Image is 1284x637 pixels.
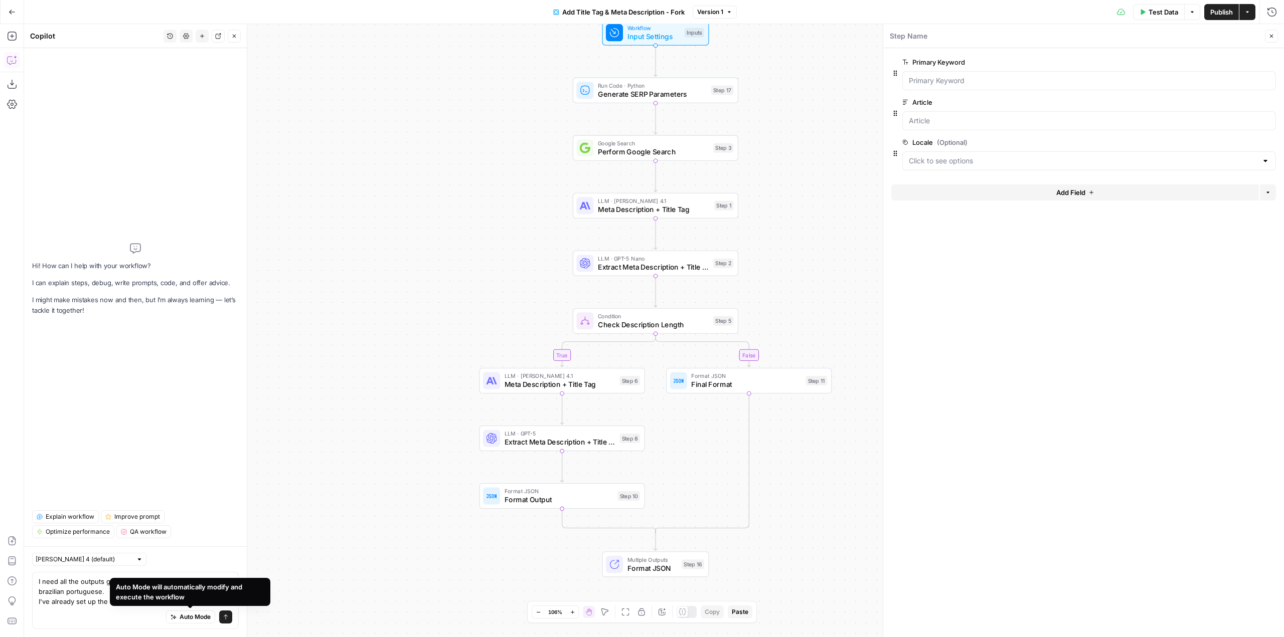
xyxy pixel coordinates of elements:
[505,429,616,438] span: LLM · GPT-5
[130,527,167,536] span: QA workflow
[627,563,678,573] span: Format JSON
[598,319,709,330] span: Check Description Length
[654,276,657,307] g: Edge from step_2 to step_5
[713,316,733,326] div: Step 5
[547,4,691,20] button: Add Title Tag & Meta Description - Fork
[505,494,613,505] span: Format Output
[691,371,801,380] span: Format JSON
[693,6,737,19] button: Version 1
[654,46,657,77] g: Edge from start to step_17
[39,576,232,606] textarea: I need all the outputs generated from this workflow to be in brazilian portuguese. I've already s...
[32,261,239,271] p: Hi! How can I help with your workflow?
[598,146,709,157] span: Perform Google Search
[573,193,738,219] div: LLM · [PERSON_NAME] 4.1Meta Description + Title TagStep 1
[505,487,613,495] span: Format JSON
[30,31,160,41] div: Copilot
[166,610,215,623] button: Auto Mode
[1210,7,1233,17] span: Publish
[711,86,734,95] div: Step 17
[598,254,709,263] span: LLM · GPT-5 Nano
[627,555,678,564] span: Multiple Outputs
[560,451,563,482] g: Edge from step_8 to step_10
[705,607,720,616] span: Copy
[598,81,707,90] span: Run Code · Python
[32,525,114,538] button: Optimize performance
[685,28,704,38] div: Inputs
[598,204,710,215] span: Meta Description + Title Tag
[114,512,160,521] span: Improve prompt
[46,527,110,536] span: Optimize performance
[598,89,707,99] span: Generate SERP Parameters
[479,426,645,451] div: LLM · GPT-5Extract Meta Description + Title TagStep 8
[713,143,733,153] div: Step 3
[654,531,657,550] g: Edge from step_5-conditional-end to step_16
[598,196,710,205] span: LLM · [PERSON_NAME] 4.1
[101,510,165,523] button: Improve prompt
[691,379,801,389] span: Final Format
[654,103,657,134] g: Edge from step_17 to step_3
[656,393,749,533] g: Edge from step_11 to step_5-conditional-end
[627,31,680,42] span: Input Settings
[505,371,616,380] span: LLM · [PERSON_NAME] 4.1
[627,24,680,32] span: Workflow
[36,554,132,564] input: Claude Sonnet 4 (default)
[560,334,656,367] g: Edge from step_5 to step_6
[654,219,657,250] g: Edge from step_1 to step_2
[32,278,239,288] p: I can explain steps, debug, write prompts, code, and offer advice.
[714,201,733,210] div: Step 1
[713,259,733,268] div: Step 2
[573,78,738,103] div: Run Code · PythonGenerate SERP ParametersStep 17
[666,368,832,393] div: Format JSONFinal FormatStep 11
[562,7,685,17] span: Add Title Tag & Meta Description - Fork
[732,607,748,616] span: Paste
[598,139,709,147] span: Google Search
[562,509,656,533] g: Edge from step_10 to step_5-conditional-end
[1056,187,1085,197] span: Add Field
[701,605,724,618] button: Copy
[902,137,1219,147] label: Locale
[806,376,827,385] div: Step 11
[573,251,738,276] div: LLM · GPT-5 NanoExtract Meta Description + Title TagStep 2
[620,376,640,385] div: Step 6
[909,156,1257,166] input: Click to see options
[479,483,645,509] div: Format JSONFormat OutputStep 10
[46,512,94,521] span: Explain workflow
[505,379,616,389] span: Meta Description + Title Tag
[548,608,562,616] span: 106%
[909,76,1269,86] input: Primary Keyword
[656,334,751,367] g: Edge from step_5 to step_11
[902,97,1219,107] label: Article
[1204,4,1239,20] button: Publish
[654,161,657,192] g: Edge from step_3 to step_1
[560,393,563,424] g: Edge from step_6 to step_8
[573,551,738,577] div: Multiple OutputsFormat JSONStep 16
[573,20,738,46] div: WorkflowInput SettingsInputs
[728,605,752,618] button: Paste
[598,262,709,272] span: Extract Meta Description + Title Tag
[598,312,709,320] span: Condition
[32,295,239,316] p: I might make mistakes now and then, but I’m always learning — let’s tackle it together!
[909,116,1269,126] input: Article
[682,559,704,569] div: Step 16
[902,57,1219,67] label: Primary Keyword
[891,184,1259,200] button: Add Field
[573,135,738,161] div: Google SearchPerform Google SearchStep 3
[697,8,723,17] span: Version 1
[479,368,645,393] div: LLM · [PERSON_NAME] 4.1Meta Description + Title TagStep 6
[1133,4,1184,20] button: Test Data
[116,582,264,602] div: Auto Mode will automatically modify and execute the workflow
[1149,7,1178,17] span: Test Data
[937,137,968,147] span: (Optional)
[620,434,640,443] div: Step 8
[32,510,99,523] button: Explain workflow
[116,525,171,538] button: QA workflow
[617,491,640,501] div: Step 10
[573,308,738,334] div: ConditionCheck Description LengthStep 5
[505,437,616,447] span: Extract Meta Description + Title Tag
[180,612,211,621] span: Auto Mode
